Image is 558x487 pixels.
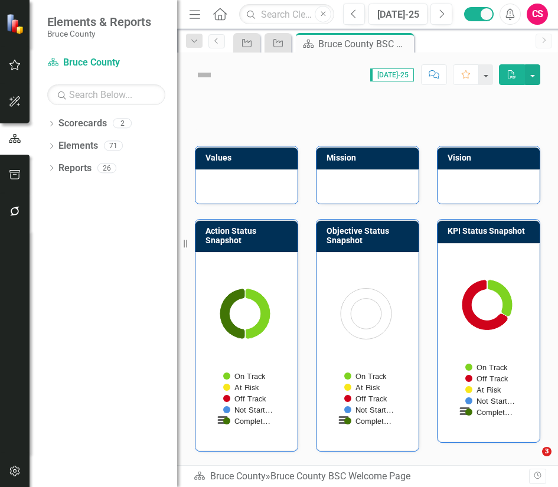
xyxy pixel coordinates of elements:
[329,262,403,439] svg: Interactive chart
[448,227,534,236] h3: KPI Status Snapshot
[239,4,334,25] input: Search ClearPoint...
[47,15,151,29] span: Elements & Reports
[223,417,270,426] button: Show Completed
[465,397,514,406] button: Show Not Started
[58,117,107,130] a: Scorecards
[220,289,245,339] path: Completed, 1.
[208,262,282,439] svg: Interactive chart
[210,470,266,482] a: Bruce County
[205,227,292,245] h3: Action Status Snapshot
[113,119,132,129] div: 2
[465,408,512,417] button: Show Completed
[223,394,265,403] button: Show Off Track
[373,8,423,22] div: [DATE]-25
[270,470,410,482] div: Bruce County BSC Welcome Page
[97,163,116,173] div: 26
[245,289,270,339] path: On Track, 1.
[370,68,414,81] span: [DATE]-25
[329,262,406,439] div: Chart. Highcharts interactive chart.
[318,37,411,51] div: Bruce County BSC Welcome Page
[368,4,428,25] button: [DATE]-25
[518,447,546,475] iframe: Intercom live chat
[450,253,527,430] div: Chart. Highcharts interactive chart.
[344,406,393,414] button: Show Not Started
[462,280,508,331] path: Off Track, 2.
[104,141,123,151] div: 71
[448,153,534,162] h3: Vision
[450,253,524,430] svg: Interactive chart
[6,13,27,34] img: ClearPoint Strategy
[205,153,292,162] h3: Values
[344,417,391,426] button: Show Completed
[47,84,165,105] input: Search Below...
[335,412,352,429] button: View chart menu, Chart
[223,372,266,381] button: Show On Track
[344,383,380,392] button: Show At Risk
[47,29,151,38] small: Bruce County
[223,406,272,414] button: Show Not Started
[58,139,98,153] a: Elements
[194,470,529,483] div: »
[542,447,552,456] span: 3
[465,363,508,372] button: Show On Track
[456,403,473,420] button: View chart menu, Chart
[344,372,387,381] button: Show On Track
[465,385,501,394] button: Show At Risk
[465,374,507,383] button: Show Off Track
[527,4,548,25] button: CS
[344,394,386,403] button: Show Off Track
[47,56,165,70] a: Bruce County
[214,412,231,429] button: View chart menu, Chart
[327,153,413,162] h3: Mission
[327,227,413,245] h3: Objective Status Snapshot
[195,66,214,84] img: Not Defined
[208,262,285,439] div: Chart. Highcharts interactive chart.
[223,383,259,392] button: Show At Risk
[58,162,92,175] a: Reports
